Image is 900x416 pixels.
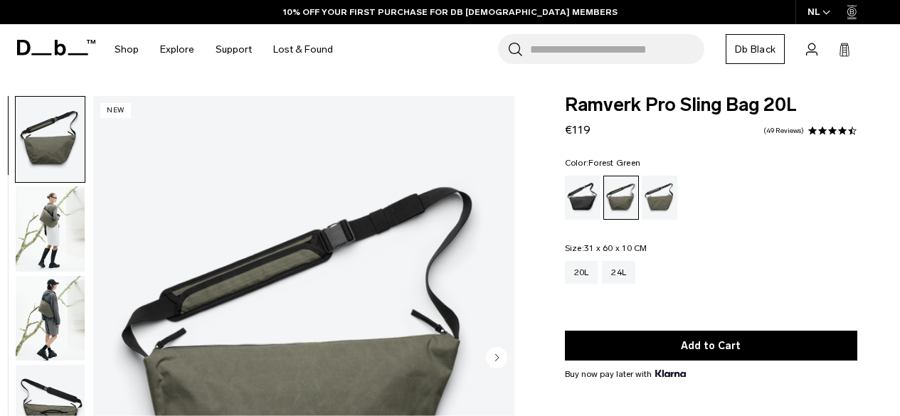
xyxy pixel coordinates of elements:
a: 49 reviews [763,127,804,134]
a: 20L [565,261,598,284]
span: Ramverk Pro Sling Bag 20L [565,96,857,114]
img: {"height" => 20, "alt" => "Klarna"} [655,370,686,377]
a: Forest Green [603,176,639,220]
p: New [100,103,131,118]
span: 31 x 60 x 10 CM [584,243,647,253]
a: Black Out [565,176,600,220]
img: Ramverk Pro Sling Bag 20L Forest Green [16,97,85,182]
a: Lost & Found [273,24,333,75]
legend: Size: [565,244,647,252]
img: Ramverk Pro Sling Bag 20L Forest Green [16,186,85,272]
button: Next slide [486,346,507,370]
span: Buy now pay later with [565,368,686,380]
a: Explore [160,24,194,75]
a: 10% OFF YOUR FIRST PURCHASE FOR DB [DEMOGRAPHIC_DATA] MEMBERS [283,6,618,18]
legend: Color: [565,159,641,167]
a: Mash Green [642,176,677,220]
button: Ramverk Pro Sling Bag 20L Forest Green [15,96,85,183]
span: Forest Green [588,158,640,168]
button: Ramverk Pro Sling Bag 20L Forest Green [15,186,85,272]
button: Add to Cart [565,331,857,361]
span: €119 [565,123,591,137]
a: Shop [115,24,139,75]
nav: Main Navigation [104,24,344,75]
button: Ramverk Pro Sling Bag 20L Forest Green [15,275,85,362]
a: Db Black [726,34,785,64]
img: Ramverk Pro Sling Bag 20L Forest Green [16,276,85,361]
a: 24L [602,261,635,284]
a: Support [216,24,252,75]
